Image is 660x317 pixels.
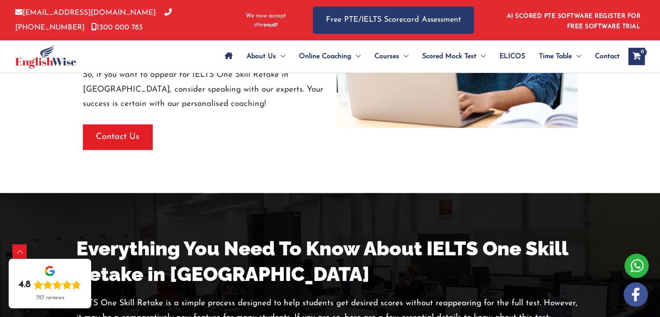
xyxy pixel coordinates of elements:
[476,41,486,72] span: Menu Toggle
[299,41,351,72] span: Online Coaching
[83,68,324,111] p: So, if you want to appear for IELTS One Skill Retake in [GEOGRAPHIC_DATA], consider speaking with...
[572,41,581,72] span: Menu Toggle
[292,41,368,72] a: Online CoachingMenu Toggle
[368,41,415,72] a: CoursesMenu Toggle
[313,7,474,34] a: Free PTE/IELTS Scorecard Assessment
[595,41,620,72] span: Contact
[246,12,286,20] span: We now accept
[422,41,476,72] span: Scored Mock Test
[499,41,525,72] span: ELICOS
[19,279,81,291] div: Rating: 4.8 out of 5
[15,9,156,17] a: [EMAIL_ADDRESS][DOMAIN_NAME]
[507,13,641,30] a: AI SCORED PTE SOFTWARE REGISTER FOR FREE SOFTWARE TRIAL
[415,41,493,72] a: Scored Mock TestMenu Toggle
[351,41,361,72] span: Menu Toggle
[399,41,408,72] span: Menu Toggle
[218,41,620,72] nav: Site Navigation: Main Menu
[76,236,584,287] h2: Everything You Need To Know About IELTS One Skill Retake in [GEOGRAPHIC_DATA]
[532,41,588,72] a: Time TableMenu Toggle
[19,279,31,291] div: 4.8
[624,282,648,307] img: white-facebook.png
[91,24,143,31] a: 1300 000 783
[493,41,532,72] a: ELICOS
[502,6,645,34] aside: Header Widget 1
[246,41,276,72] span: About Us
[36,294,64,301] div: 727 reviews
[83,124,152,149] button: Contact Us
[15,45,76,69] img: cropped-ew-logo
[96,131,139,143] span: Contact Us
[628,48,645,65] a: View Shopping Cart, empty
[588,41,620,72] a: Contact
[539,41,572,72] span: Time Table
[240,41,292,72] a: About UsMenu Toggle
[15,9,172,31] a: [PHONE_NUMBER]
[374,41,399,72] span: Courses
[276,41,285,72] span: Menu Toggle
[254,23,278,27] img: Afterpay-Logo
